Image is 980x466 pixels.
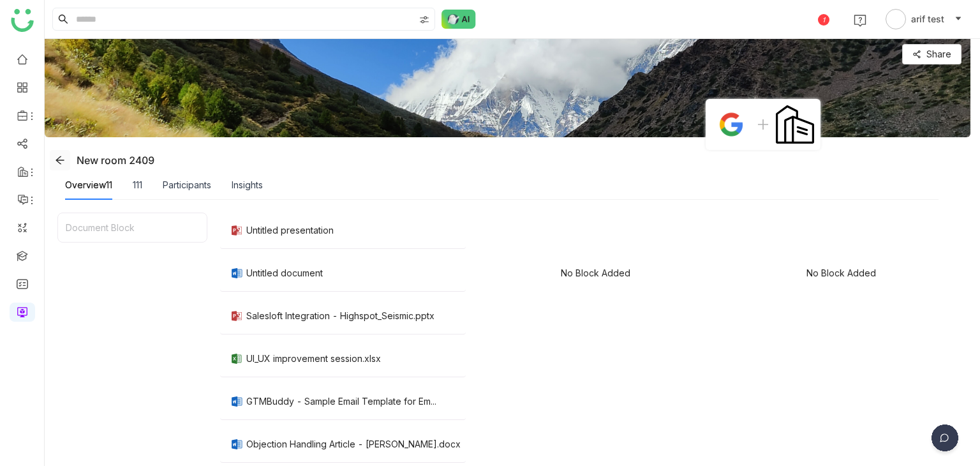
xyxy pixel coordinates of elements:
[818,14,829,26] div: 1
[883,9,965,29] button: arif test
[806,267,876,278] div: No Block Added
[929,425,961,456] img: dsr-chat-floating.svg
[65,178,112,192] div: Overview11
[163,178,211,192] div: Participants
[926,47,951,61] span: Share
[246,310,434,321] div: Salesloft Integration - Highspot_Seismic.pptx
[442,10,476,29] img: ask-buddy-normal.svg
[246,396,436,407] div: GTMBuddy - Sample Email Template for Em...
[246,225,334,236] div: Untitled presentation
[246,267,323,278] div: Untitled document
[232,178,263,192] div: Insights
[854,14,866,27] img: help.svg
[246,353,381,364] div: UI_UX improvement session.xlsx
[911,12,944,26] span: arif test
[886,9,906,29] img: avatar
[902,44,961,64] button: Share
[561,267,630,278] div: No Block Added
[11,9,34,32] img: logo
[246,439,461,449] div: Objection Handling Article - [PERSON_NAME].docx
[419,15,429,25] img: search-type.svg
[58,213,207,242] div: Document Block
[133,178,142,192] div: 111
[50,150,154,170] div: New room 2409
